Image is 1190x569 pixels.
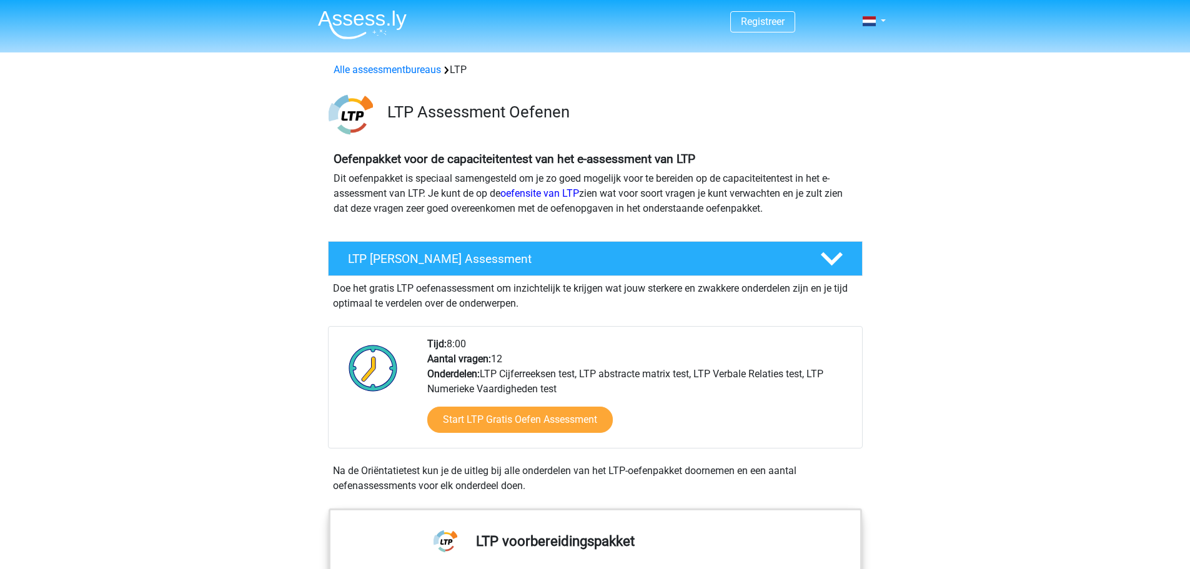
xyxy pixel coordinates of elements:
a: Registreer [741,16,785,27]
b: Tijd: [427,338,447,350]
h3: LTP Assessment Oefenen [387,102,853,122]
b: Onderdelen: [427,368,480,380]
p: Dit oefenpakket is speciaal samengesteld om je zo goed mogelijk voor te bereiden op de capaciteit... [334,171,857,216]
a: LTP [PERSON_NAME] Assessment [323,241,868,276]
div: 8:00 12 LTP Cijferreeksen test, LTP abstracte matrix test, LTP Verbale Relaties test, LTP Numerie... [418,337,861,448]
img: Assessly [318,10,407,39]
a: Alle assessmentbureaus [334,64,441,76]
img: ltp.png [329,92,373,137]
h4: LTP [PERSON_NAME] Assessment [348,252,800,266]
div: Doe het gratis LTP oefenassessment om inzichtelijk te krijgen wat jouw sterkere en zwakkere onder... [328,276,863,311]
a: Start LTP Gratis Oefen Assessment [427,407,613,433]
div: Na de Oriëntatietest kun je de uitleg bij alle onderdelen van het LTP-oefenpakket doornemen en ee... [328,463,863,493]
b: Oefenpakket voor de capaciteitentest van het e-assessment van LTP [334,152,695,166]
img: Klok [342,337,405,399]
b: Aantal vragen: [427,353,491,365]
div: LTP [329,62,862,77]
a: oefensite van LTP [500,187,579,199]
